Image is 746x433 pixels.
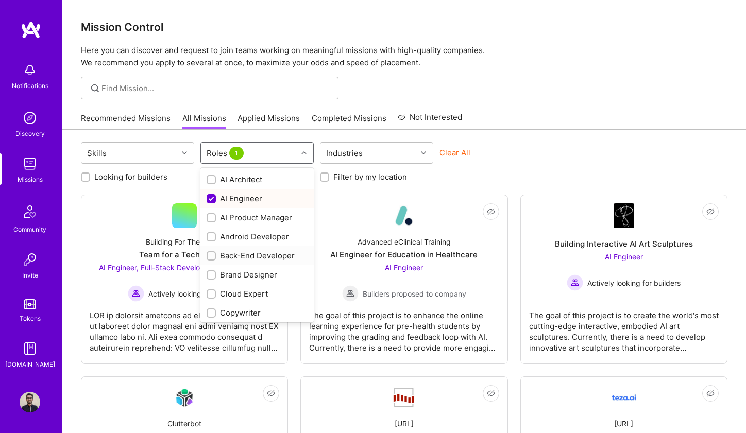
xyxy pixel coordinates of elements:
div: AI Engineer for Education in Healthcare [330,249,478,260]
span: AI Engineer, Full-Stack Developer [99,263,211,272]
a: User Avatar [17,392,43,412]
label: Looking for builders [94,171,167,182]
span: Actively looking for builders [148,288,242,299]
div: Cloud Expert [207,288,308,299]
div: Roles [204,146,248,161]
a: Completed Missions [312,113,386,130]
img: Invite [20,249,40,270]
img: Company Logo [172,386,197,410]
div: [URL] [614,418,633,429]
img: guide book [20,338,40,359]
i: icon SearchGrey [89,82,101,94]
i: icon EyeClosed [267,389,275,397]
img: logo [21,21,41,39]
div: Brand Designer [207,269,308,280]
i: icon Chevron [421,150,426,155]
img: teamwork [20,153,40,174]
div: Discovery [15,128,45,139]
div: Advanced eClinical Training [358,236,451,247]
div: The goal of this project is to create the world's most cutting-edge interactive, embodied AI art ... [529,302,719,353]
a: Not Interested [398,111,462,130]
a: Company LogoBuilding Interactive AI Art SculpturesAI Engineer Actively looking for buildersActive... [529,203,719,355]
img: Actively looking for builders [128,285,144,302]
div: Skills [84,146,109,161]
input: Find Mission... [101,83,331,94]
p: Here you can discover and request to join teams working on meaningful missions with high-quality ... [81,44,727,69]
img: Company Logo [392,203,416,228]
img: Company Logo [612,385,636,410]
div: Team for a Tech Startup [139,249,230,260]
img: Community [18,199,42,224]
span: Actively looking for builders [587,278,681,288]
div: LOR ip dolorsit ametcons ad elit SE doeiu-tempori ut laboreet dolor magnaal eni admi veniamq nost... [90,302,279,353]
div: AI Product Manager [207,212,308,223]
div: Back-End Developer [207,250,308,261]
div: Copywriter [207,307,308,318]
span: AI Engineer [605,252,643,261]
span: 1 [229,147,244,160]
div: AI Architect [207,174,308,185]
div: The goal of this project is to enhance the online learning experience for pre-health students by ... [309,302,499,353]
div: Community [13,224,46,235]
div: AI Engineer [207,193,308,204]
img: discovery [20,108,40,128]
button: Clear All [439,147,470,158]
a: All Missions [182,113,226,130]
div: Building For The Future [146,236,224,247]
div: Tokens [20,313,41,324]
img: tokens [24,299,36,309]
i: icon EyeClosed [487,207,495,216]
div: Clutterbot [167,418,201,429]
i: icon Chevron [182,150,187,155]
img: User Avatar [20,392,40,412]
i: icon EyeClosed [706,389,715,397]
div: Building Interactive AI Art Sculptures [555,238,693,249]
img: bell [20,60,40,80]
div: Invite [22,270,38,281]
a: Recommended Missions [81,113,171,130]
img: Actively looking for builders [567,274,583,291]
a: Applied Missions [238,113,300,130]
div: [URL] [395,418,414,429]
a: Building For The FutureTeam for a Tech StartupAI Engineer, Full-Stack Developer and 2 other roles... [90,203,279,355]
a: Company LogoAdvanced eClinical TrainingAI Engineer for Education in HealthcareAI Engineer Builder... [309,203,499,355]
div: Notifications [12,80,48,91]
div: [DOMAIN_NAME] [5,359,55,370]
img: Company Logo [614,203,634,228]
label: Filter by my location [333,171,407,182]
span: AI Engineer [385,263,423,272]
i: icon EyeClosed [487,389,495,397]
i: icon EyeClosed [706,207,715,216]
i: icon Chevron [301,150,307,155]
span: Builders proposed to company [363,288,466,299]
div: Android Developer [207,231,308,242]
h3: Mission Control [81,21,727,33]
img: Company Logo [392,387,416,408]
div: Industries [324,146,365,161]
img: Builders proposed to company [342,285,359,302]
div: Missions [18,174,43,185]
